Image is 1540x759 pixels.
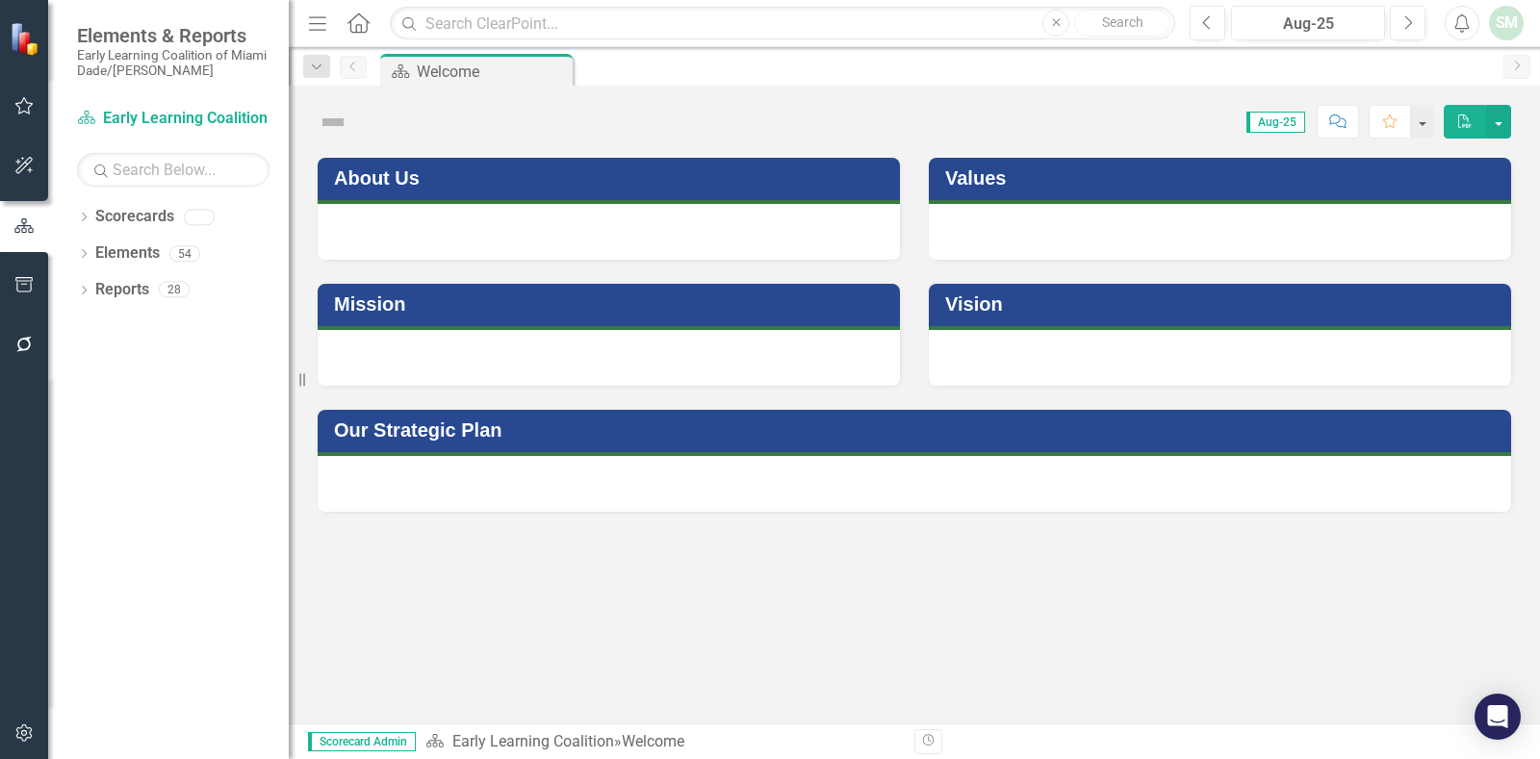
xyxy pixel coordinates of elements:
span: Aug-25 [1246,112,1305,133]
a: Scorecards [95,206,174,228]
img: Not Defined [318,107,348,138]
h3: Our Strategic Plan [334,419,1501,441]
h3: Mission [334,293,890,315]
span: Search [1102,14,1143,30]
div: » [425,731,900,753]
span: Scorecard Admin [308,732,416,751]
div: 28 [159,282,190,298]
small: Early Learning Coalition of Miami Dade/[PERSON_NAME] [77,47,269,79]
button: SM [1489,6,1524,40]
a: Reports [95,279,149,301]
div: Welcome [417,60,568,84]
a: Elements [95,242,160,265]
div: Aug-25 [1238,13,1378,36]
h3: Vision [945,293,1501,315]
button: Search [1074,10,1170,37]
div: Open Intercom Messenger [1475,694,1521,740]
input: Search Below... [77,153,269,187]
img: ClearPoint Strategy [10,22,43,56]
input: Search ClearPoint... [390,7,1175,40]
a: Early Learning Coalition [452,732,614,750]
h3: Values [945,167,1501,189]
button: Aug-25 [1231,6,1385,40]
span: Elements & Reports [77,24,269,47]
h3: About Us [334,167,890,189]
div: 54 [169,245,200,262]
div: Welcome [622,732,684,750]
a: Early Learning Coalition [77,108,269,130]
